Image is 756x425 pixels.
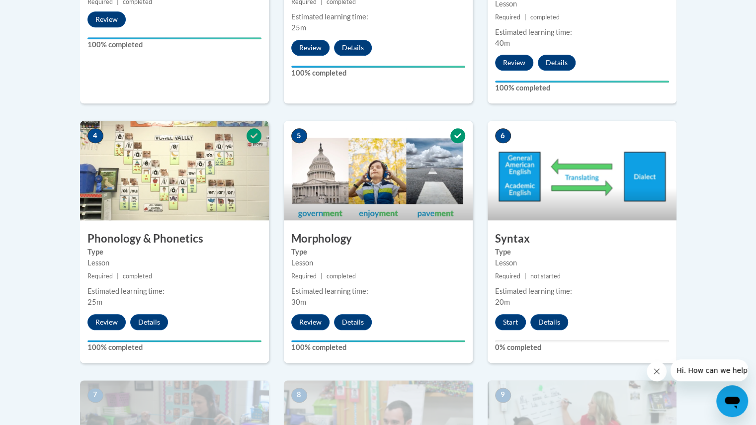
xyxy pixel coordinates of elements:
span: 20m [495,298,510,306]
span: 5 [291,128,307,143]
label: 100% completed [87,342,261,353]
span: completed [123,272,152,280]
div: Estimated learning time: [291,11,465,22]
span: | [321,272,323,280]
label: 100% completed [291,68,465,79]
label: 0% completed [495,342,669,353]
img: Course Image [488,121,676,220]
span: | [117,272,119,280]
h3: Morphology [284,231,473,247]
div: Your progress [291,66,465,68]
label: 100% completed [291,342,465,353]
button: Review [495,55,533,71]
div: Your progress [87,37,261,39]
div: Your progress [291,340,465,342]
button: Review [87,11,126,27]
span: 8 [291,388,307,403]
div: Your progress [87,340,261,342]
label: Type [291,247,465,257]
div: Lesson [87,257,261,268]
button: Review [291,314,330,330]
div: Your progress [495,81,669,83]
img: Course Image [284,121,473,220]
span: 4 [87,128,103,143]
button: Details [130,314,168,330]
iframe: Button to launch messaging window [716,385,748,417]
span: 7 [87,388,103,403]
div: Lesson [495,257,669,268]
button: Start [495,314,526,330]
span: Required [495,13,520,21]
span: 30m [291,298,306,306]
span: Required [87,272,113,280]
span: 25m [87,298,102,306]
span: Required [495,272,520,280]
div: Estimated learning time: [291,286,465,297]
button: Details [530,314,568,330]
span: 40m [495,39,510,47]
span: Required [291,272,317,280]
div: Estimated learning time: [495,27,669,38]
iframe: Message from company [671,359,748,381]
div: Estimated learning time: [87,286,261,297]
div: Lesson [291,257,465,268]
span: Hi. How can we help? [6,7,81,15]
iframe: Close message [647,361,667,381]
button: Details [334,314,372,330]
button: Review [291,40,330,56]
img: Course Image [80,121,269,220]
button: Review [87,314,126,330]
h3: Syntax [488,231,676,247]
span: 6 [495,128,511,143]
span: | [524,13,526,21]
button: Details [538,55,576,71]
span: 9 [495,388,511,403]
div: Estimated learning time: [495,286,669,297]
span: | [524,272,526,280]
button: Details [334,40,372,56]
span: not started [530,272,561,280]
span: completed [327,272,356,280]
h3: Phonology & Phonetics [80,231,269,247]
span: 25m [291,23,306,32]
label: Type [87,247,261,257]
label: 100% completed [87,39,261,50]
label: Type [495,247,669,257]
span: completed [530,13,560,21]
label: 100% completed [495,83,669,93]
